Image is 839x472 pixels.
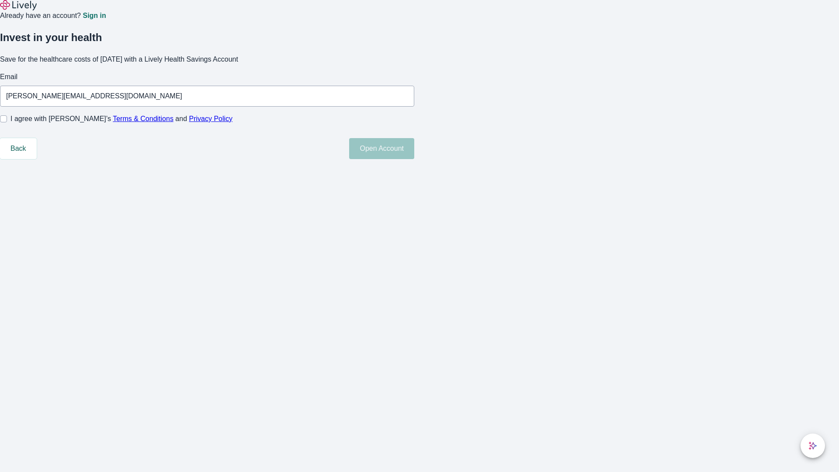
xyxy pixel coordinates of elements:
[10,114,232,124] span: I agree with [PERSON_NAME]’s and
[808,441,817,450] svg: Lively AI Assistant
[113,115,173,122] a: Terms & Conditions
[801,434,825,458] button: chat
[83,12,106,19] a: Sign in
[189,115,233,122] a: Privacy Policy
